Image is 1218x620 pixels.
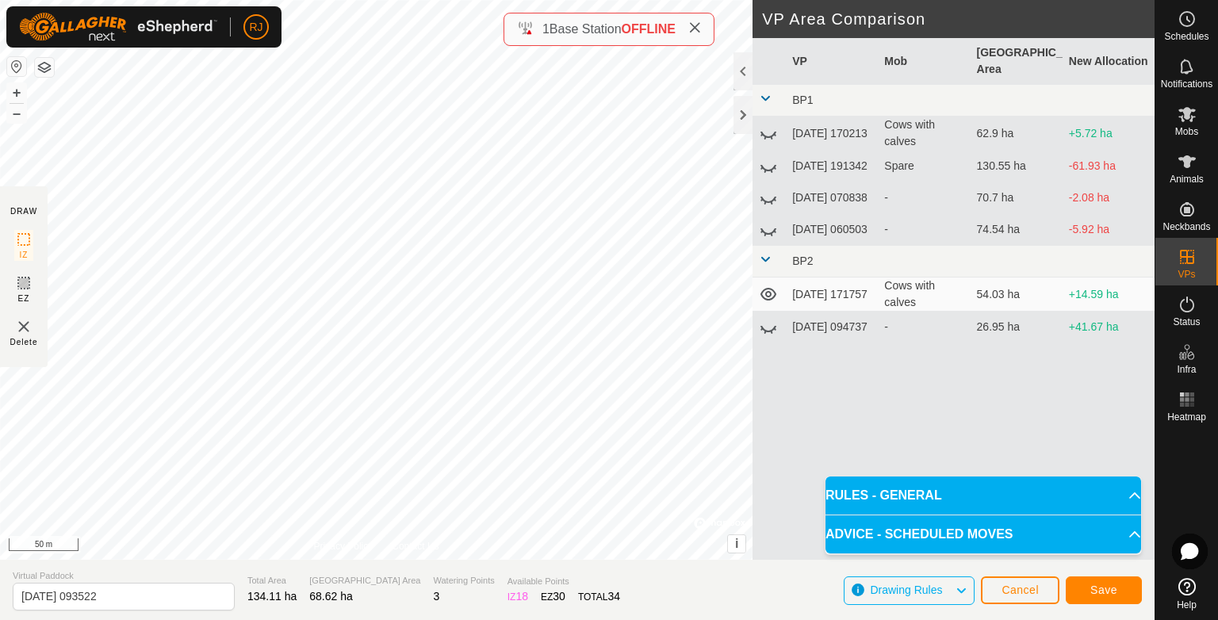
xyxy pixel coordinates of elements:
[10,205,37,217] div: DRAW
[542,22,550,36] span: 1
[550,22,622,36] span: Base Station
[786,182,878,214] td: [DATE] 070838
[1175,127,1198,136] span: Mobs
[578,588,620,605] div: TOTAL
[392,539,439,553] a: Contact Us
[971,214,1063,246] td: 74.54 ha
[1063,214,1155,246] td: -5.92 ha
[7,104,26,123] button: –
[35,58,54,77] button: Map Layers
[1170,174,1204,184] span: Animals
[1155,572,1218,616] a: Help
[7,83,26,102] button: +
[1063,151,1155,182] td: -61.93 ha
[18,293,30,304] span: EZ
[884,189,963,206] div: -
[1063,277,1155,312] td: +14.59 ha
[1177,600,1197,610] span: Help
[1162,222,1210,232] span: Neckbands
[622,22,676,36] span: OFFLINE
[20,249,29,261] span: IZ
[884,319,963,335] div: -
[1063,182,1155,214] td: -2.08 ha
[1063,38,1155,85] th: New Allocation
[13,569,235,583] span: Virtual Paddock
[786,277,878,312] td: [DATE] 171757
[10,336,38,348] span: Delete
[1063,117,1155,151] td: +5.72 ha
[507,588,528,605] div: IZ
[971,277,1063,312] td: 54.03 ha
[971,117,1063,151] td: 62.9 ha
[786,312,878,343] td: [DATE] 094737
[1090,584,1117,596] span: Save
[553,590,565,603] span: 30
[786,151,878,182] td: [DATE] 191342
[309,574,420,587] span: [GEOGRAPHIC_DATA] Area
[247,590,297,603] span: 134.11 ha
[1066,576,1142,604] button: Save
[728,535,745,553] button: i
[314,539,373,553] a: Privacy Policy
[884,117,963,150] div: Cows with calves
[762,10,1155,29] h2: VP Area Comparison
[433,574,494,587] span: Watering Points
[1167,412,1206,422] span: Heatmap
[735,537,738,550] span: i
[884,158,963,174] div: Spare
[1002,584,1039,596] span: Cancel
[433,590,439,603] span: 3
[1063,312,1155,343] td: +41.67 ha
[825,515,1141,553] p-accordion-header: ADVICE - SCHEDULED MOVES
[792,255,813,267] span: BP2
[309,590,353,603] span: 68.62 ha
[786,214,878,246] td: [DATE] 060503
[247,574,297,587] span: Total Area
[884,277,963,311] div: Cows with calves
[971,151,1063,182] td: 130.55 ha
[1164,32,1208,41] span: Schedules
[249,19,262,36] span: RJ
[971,312,1063,343] td: 26.95 ha
[792,94,813,106] span: BP1
[515,590,528,603] span: 18
[14,317,33,336] img: VP
[541,588,565,605] div: EZ
[971,182,1063,214] td: 70.7 ha
[971,38,1063,85] th: [GEOGRAPHIC_DATA] Area
[825,486,942,505] span: RULES - GENERAL
[786,117,878,151] td: [DATE] 170213
[884,221,963,238] div: -
[786,38,878,85] th: VP
[1173,317,1200,327] span: Status
[825,525,1013,544] span: ADVICE - SCHEDULED MOVES
[19,13,217,41] img: Gallagher Logo
[1161,79,1212,89] span: Notifications
[981,576,1059,604] button: Cancel
[825,476,1141,515] p-accordion-header: RULES - GENERAL
[878,38,970,85] th: Mob
[870,584,942,596] span: Drawing Rules
[607,590,620,603] span: 34
[507,575,620,588] span: Available Points
[1177,365,1196,374] span: Infra
[1178,270,1195,279] span: VPs
[7,57,26,76] button: Reset Map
